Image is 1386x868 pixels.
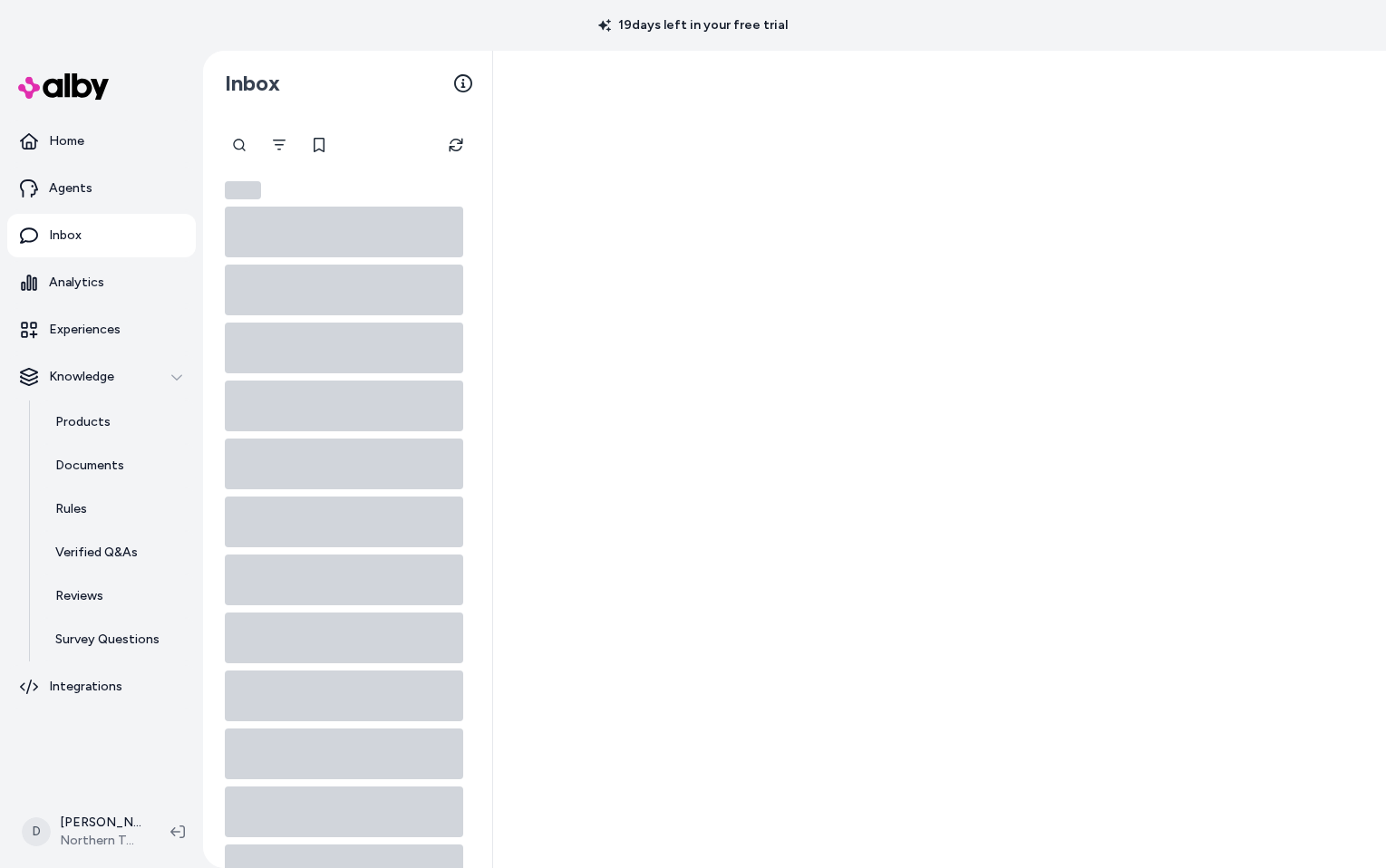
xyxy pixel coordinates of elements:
p: Products [55,413,111,431]
button: D[PERSON_NAME]Northern Tool [11,803,156,861]
a: Agents [7,167,196,210]
p: 19 days left in your free trial [587,16,799,34]
p: Integrations [49,678,122,696]
p: Experiences [49,321,121,339]
p: Rules [55,500,87,518]
a: Products [37,400,196,444]
p: Reviews [55,587,103,605]
p: Documents [55,457,124,475]
a: Integrations [7,665,196,709]
p: Home [49,132,84,150]
a: Home [7,120,196,163]
a: Survey Questions [37,618,196,661]
a: Reviews [37,574,196,618]
a: Documents [37,444,196,487]
h2: Inbox [225,70,280,97]
a: Verified Q&As [37,531,196,574]
span: D [22,817,51,846]
a: Rules [37,487,196,531]
p: Agents [49,179,92,198]
p: Survey Questions [55,631,160,649]
img: alby Logo [18,73,109,100]
p: Inbox [49,227,82,245]
p: Analytics [49,274,104,292]
a: Analytics [7,261,196,304]
p: Knowledge [49,368,114,386]
button: Refresh [438,127,474,163]
button: Filter [261,127,297,163]
a: Experiences [7,308,196,352]
a: Inbox [7,214,196,257]
p: Verified Q&As [55,544,138,562]
button: Knowledge [7,355,196,399]
span: Northern Tool [60,832,141,850]
p: [PERSON_NAME] [60,814,141,832]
